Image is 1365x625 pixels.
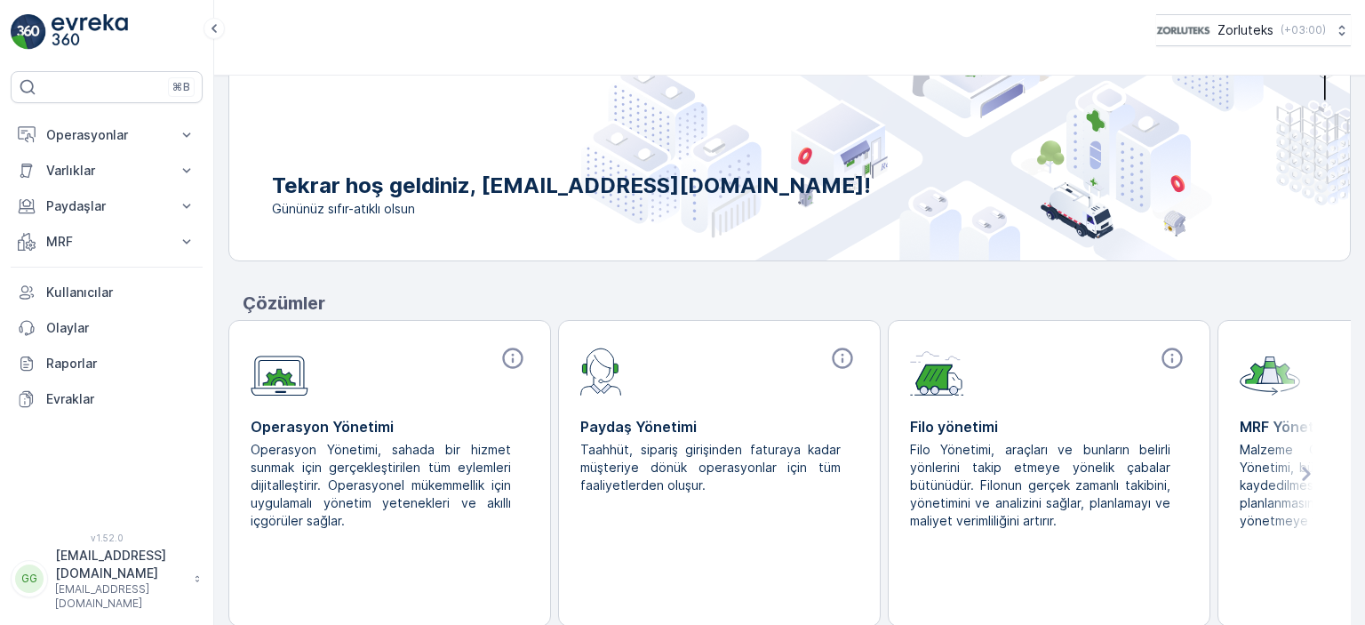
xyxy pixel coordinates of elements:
[251,441,515,530] p: Operasyon Yönetimi, sahada bir hizmet sunmak için gerçekleştirilen tüm eylemleri dijitalleştirir....
[46,233,167,251] p: MRF
[172,80,190,94] p: ⌘B
[272,172,871,200] p: Tekrar hoş geldiniz, [EMAIL_ADDRESS][DOMAIN_NAME]!
[11,117,203,153] button: Operasyonlar
[11,275,203,310] a: Kullanıcılar
[55,582,185,611] p: [EMAIL_ADDRESS][DOMAIN_NAME]
[11,346,203,381] a: Raporlar
[910,416,1188,437] p: Filo yönetimi
[55,547,185,582] p: [EMAIL_ADDRESS][DOMAIN_NAME]
[243,290,1351,317] p: Çözümler
[580,416,858,437] p: Paydaş Yönetimi
[11,381,203,417] a: Evraklar
[1217,21,1273,39] p: Zorluteks
[910,441,1174,530] p: Filo Yönetimi, araçları ve bunların belirli yönlerini takip etmeye yönelik çabalar bütünüdür. Fil...
[580,441,844,494] p: Taahhüt, sipariş girişinden faturaya kadar müşteriye dönük operasyonlar için tüm faaliyetlerden o...
[46,390,196,408] p: Evraklar
[11,547,203,611] button: GG[EMAIL_ADDRESS][DOMAIN_NAME][EMAIL_ADDRESS][DOMAIN_NAME]
[580,346,622,396] img: module-icon
[1156,14,1351,46] button: Zorluteks(+03:00)
[11,310,203,346] a: Olaylar
[11,14,46,50] img: logo
[46,197,167,215] p: Paydaşlar
[1281,23,1326,37] p: ( +03:00 )
[52,14,128,50] img: logo_light-DOdMpM7g.png
[46,126,167,144] p: Operasyonlar
[46,355,196,373] p: Raporlar
[251,346,308,397] img: module-icon
[1240,346,1300,396] img: module-icon
[272,200,871,218] span: Gününüz sıfır-atıklı olsun
[11,188,203,224] button: Paydaşlar
[46,319,196,337] p: Olaylar
[46,162,167,180] p: Varlıklar
[11,224,203,260] button: MRF
[15,565,44,593] div: GG
[910,346,964,396] img: module-icon
[251,416,529,437] p: Operasyon Yönetimi
[11,153,203,188] button: Varlıklar
[11,533,203,543] span: v 1.52.0
[46,284,196,301] p: Kullanıcılar
[1156,20,1210,40] img: 6-1-9-3_wQBzyll.png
